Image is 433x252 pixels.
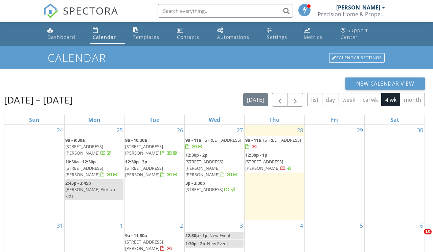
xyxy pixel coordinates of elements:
a: Metrics [301,24,333,44]
a: Go to August 31, 2025 [55,220,64,231]
button: New Calendar View [345,77,425,90]
span: 10 [424,229,432,234]
span: [STREET_ADDRESS][PERSON_NAME] [65,143,103,156]
a: Go to September 5, 2025 [359,220,364,231]
a: Saturday [389,115,401,124]
div: [PERSON_NAME] [336,4,380,11]
a: Go to September 1, 2025 [118,220,124,231]
a: Go to August 25, 2025 [115,125,124,136]
span: 3p - 3:30p [185,180,205,186]
a: Calendar Settings [328,52,385,63]
button: week [339,93,359,106]
a: Wednesday [207,115,222,124]
a: Go to August 30, 2025 [416,125,425,136]
td: Go to August 24, 2025 [4,125,64,220]
span: 12:30p - 1p [245,152,267,158]
a: 12:30p - 3p [STREET_ADDRESS][PERSON_NAME] [125,158,183,179]
a: 9a - 10:30a [STREET_ADDRESS][PERSON_NAME] [125,136,183,158]
a: 12:30p - 3p [STREET_ADDRESS][PERSON_NAME] [125,159,179,178]
a: 12:30p - 1p [STREET_ADDRESS][PERSON_NAME] [245,152,292,171]
a: 9a - 9:30a [STREET_ADDRESS][PERSON_NAME] [65,137,112,156]
a: 10:30a - 12:30p [STREET_ADDRESS][PERSON_NAME] [65,158,123,179]
a: 9a - 10:30a [STREET_ADDRESS][PERSON_NAME] [125,137,179,156]
div: Metrics [304,34,322,40]
td: Go to August 28, 2025 [245,125,304,220]
button: Previous [272,93,288,107]
span: [STREET_ADDRESS][PERSON_NAME] [125,165,163,178]
span: 9a - 10:30a [125,137,147,143]
div: Templates [133,34,159,40]
span: [STREET_ADDRESS] [203,137,241,143]
span: 12:30p - 3p [125,159,147,165]
a: Thursday [268,115,281,124]
span: [PERSON_NAME] Pick up kids [65,186,115,199]
a: Go to September 3, 2025 [238,220,244,231]
a: 12:30p - 1p [STREET_ADDRESS][PERSON_NAME] [245,151,303,173]
a: Templates [130,24,168,44]
div: Precision Home & Property Inspections [318,11,385,18]
a: Go to September 2, 2025 [179,220,184,231]
td: Go to August 25, 2025 [64,125,124,220]
a: Go to September 6, 2025 [419,220,425,231]
span: 1:30p - 2p [185,240,205,247]
a: Go to August 26, 2025 [176,125,184,136]
td: Go to August 30, 2025 [365,125,425,220]
a: Support Center [338,24,388,44]
span: 9a - 9:30a [65,137,85,143]
a: Monday [87,115,102,124]
h1: Calendar [48,52,385,64]
span: 12:30p - 2p [185,152,207,158]
a: Go to August 29, 2025 [356,125,364,136]
a: Go to August 24, 2025 [55,125,64,136]
a: Friday [329,115,339,124]
a: Automations (Basic) [214,24,259,44]
td: Go to August 26, 2025 [124,125,184,220]
a: Tuesday [148,115,161,124]
div: Settings [267,34,287,40]
div: Calendar Settings [329,53,385,63]
a: SPECTORA [43,9,118,23]
button: Next [288,93,303,107]
a: 3p - 3:30p [STREET_ADDRESS] [185,180,236,192]
div: Automations [217,34,249,40]
span: [STREET_ADDRESS][PERSON_NAME] [65,165,103,178]
a: 12:30p - 2p [STREET_ADDRESS][PERSON_NAME][PERSON_NAME] [185,151,244,179]
span: 9a - 11a [185,137,201,143]
a: Go to September 4, 2025 [299,220,304,231]
div: Dashboard [47,34,75,40]
a: Calendar [90,24,125,44]
span: 9a - 11:30a [125,232,147,238]
a: 9a - 11a [STREET_ADDRESS] [185,136,244,151]
span: [STREET_ADDRESS] [263,137,301,143]
span: [STREET_ADDRESS][PERSON_NAME][PERSON_NAME] [185,159,223,178]
a: 9a - 11a [STREET_ADDRESS] [185,137,241,150]
div: Contacts [177,34,199,40]
a: 9a - 11a [STREET_ADDRESS] [245,137,301,150]
span: [STREET_ADDRESS] [185,186,223,192]
button: 4 wk [381,93,400,106]
a: 9a - 9:30a [STREET_ADDRESS][PERSON_NAME] [65,136,123,158]
span: [STREET_ADDRESS][PERSON_NAME] [245,159,283,171]
a: Go to August 28, 2025 [296,125,304,136]
span: 10:30a - 12:30p [65,159,96,165]
span: [STREET_ADDRESS][PERSON_NAME] [125,239,163,251]
iframe: Intercom live chat [410,229,426,245]
a: Contacts [174,24,209,44]
span: SPECTORA [63,3,118,18]
a: 9a - 11a [STREET_ADDRESS] [245,136,303,151]
input: Search everything... [158,4,293,18]
a: Dashboard [45,24,85,44]
h2: [DATE] – [DATE] [4,93,72,107]
a: 10:30a - 12:30p [STREET_ADDRESS][PERSON_NAME] [65,159,119,178]
td: Go to August 27, 2025 [184,125,244,220]
button: list [307,93,322,106]
button: cal wk [359,93,382,106]
div: Support Center [341,27,368,40]
button: month [400,93,425,106]
a: 12:30p - 2p [STREET_ADDRESS][PERSON_NAME][PERSON_NAME] [185,152,239,178]
img: The Best Home Inspection Software - Spectora [43,3,58,18]
div: Calendar [93,34,116,40]
a: 9a - 11:30a [STREET_ADDRESS][PERSON_NAME] [125,232,172,251]
span: 9a - 11a [245,137,261,143]
span: New Event [209,232,231,238]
